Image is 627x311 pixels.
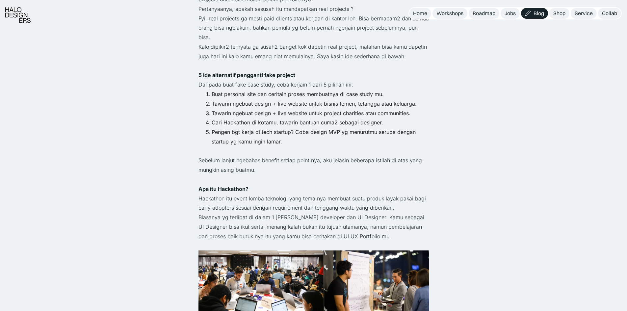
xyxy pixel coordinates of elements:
[436,10,463,17] div: Workshops
[198,186,248,192] strong: Apa itu Hackathon?
[212,118,429,127] li: Cari Hackathon di kotamu, tawarin bantuan cuma2 sebagai designer.
[534,10,544,17] div: Blog
[198,241,429,251] p: ‍
[198,61,429,71] p: ‍
[198,175,429,184] p: ‍
[571,8,597,19] a: Service
[521,8,548,19] a: Blog
[602,10,617,17] div: Collab
[505,10,516,17] div: Jobs
[212,99,429,109] li: Tawarin ngebuat design + live website untuk bisnis temen, tetangga atau keluarga.
[598,8,621,19] a: Collab
[198,14,429,42] p: Fyi, real projects ga mesti paid clients atau kerjaan di kantor loh. Bisa bermacam2 dan semua ora...
[501,8,520,19] a: Jobs
[575,10,593,17] div: Service
[198,194,429,213] p: Hackathon itu event lomba teknologi yang tema nya membuat suatu produk layak pakai bagi early ado...
[198,4,429,14] p: Pertanyaanya, apakah sesusah itu mendapatkan real projects ?
[198,72,295,78] strong: 5 ide alternatif pengganti fake project
[469,8,499,19] a: Roadmap
[473,10,495,17] div: Roadmap
[553,10,565,17] div: Shop
[198,156,429,175] p: Sebelum lanjut ngebahas benefit setiap point nya, aku jelasin beberapa istilah di atas yang mungk...
[212,90,429,99] li: Buat personal site dan ceritain proses membuatnya di case study mu.
[198,42,429,61] p: Kalo dipikir2 ternyata ga susah2 banget kok dapetin real project, malahan bisa kamu dapetin juga ...
[198,146,429,156] p: ‍
[549,8,569,19] a: Shop
[409,8,431,19] a: Home
[413,10,427,17] div: Home
[198,80,429,90] p: Daripada buat fake case study, coba kerjain 1 dari 5 pilihan ini:
[212,109,429,118] li: Tawarin ngebuat design + live website untuk project charities atau communities.
[198,213,429,241] p: Biasanya yg terlibat di dalam 1 [PERSON_NAME] developer dan UI Designer. Kamu sebagai UI Designer...
[212,127,429,146] li: Pengen bgt kerja di tech startup? Coba design MVP yg menurutmu serupa dengan startup yg kamu ingi...
[432,8,467,19] a: Workshops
